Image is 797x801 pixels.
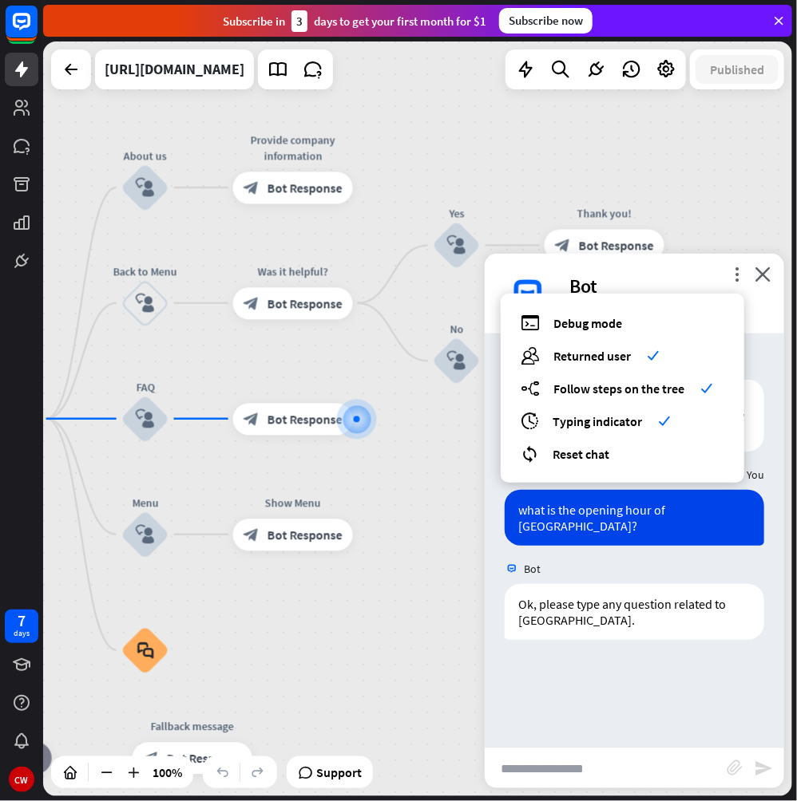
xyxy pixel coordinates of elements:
[755,266,771,282] i: close
[521,412,539,430] i: archives
[555,238,571,254] i: block_bot_response
[137,641,153,659] i: block_faq
[553,315,622,331] span: Debug mode
[521,444,539,463] i: reset_chat
[579,238,654,254] span: Bot Response
[268,527,343,543] span: Bot Response
[316,760,362,785] span: Support
[505,490,764,546] div: what is the opening hour of [GEOGRAPHIC_DATA]?
[97,263,193,279] div: Back to Menu
[409,206,505,222] div: Yes
[553,348,631,364] span: Returned user
[729,266,744,282] i: more_vert
[569,274,765,298] div: Bot
[700,382,712,394] i: check
[747,468,764,482] span: You
[136,409,155,428] i: block_user_input
[244,180,260,195] i: block_bot_response
[121,718,264,734] div: Fallback message
[136,294,155,313] i: block_user_input
[97,379,193,395] div: FAQ
[221,132,365,164] div: Provide company information
[268,180,343,195] span: Bot Response
[136,178,155,197] i: block_user_input
[754,759,773,778] i: send
[221,495,365,511] div: Show Menu
[97,495,193,511] div: Menu
[447,236,466,255] i: block_user_input
[136,525,155,544] i: block_user_input
[447,352,466,371] i: block_user_input
[727,760,743,775] i: block_attachment
[5,610,38,643] a: 7 days
[553,381,684,397] span: Follow steps on the tree
[409,322,505,337] div: No
[268,295,343,311] span: Bot Response
[553,446,609,462] span: Reset chat
[291,10,307,32] div: 3
[221,263,365,279] div: Was it helpful?
[223,10,486,32] div: Subscribe in days to get your first month for $1
[268,411,343,427] span: Bot Response
[143,750,159,766] i: block_bot_response
[696,55,779,84] button: Published
[553,413,642,429] span: Typing indicator
[505,584,764,640] div: Ok, please type any question related to [GEOGRAPHIC_DATA].
[244,295,260,311] i: block_bot_response
[148,760,187,785] div: 100%
[14,628,30,639] div: days
[499,8,593,34] div: Subscribe now
[244,411,260,427] i: block_bot_response
[647,349,659,361] i: check
[521,379,540,397] i: builder_tree
[9,767,34,792] div: CW
[97,148,193,164] div: About us
[524,562,541,576] span: Bot
[244,527,260,543] i: block_bot_response
[533,206,676,222] div: Thank you!
[105,49,244,89] div: https://www.hkbu.edu.hk/
[521,346,540,365] i: users
[167,750,242,766] span: Bot Response
[18,614,26,628] div: 7
[13,6,61,54] button: Open LiveChat chat widget
[521,314,540,332] i: debug
[658,415,670,427] i: check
